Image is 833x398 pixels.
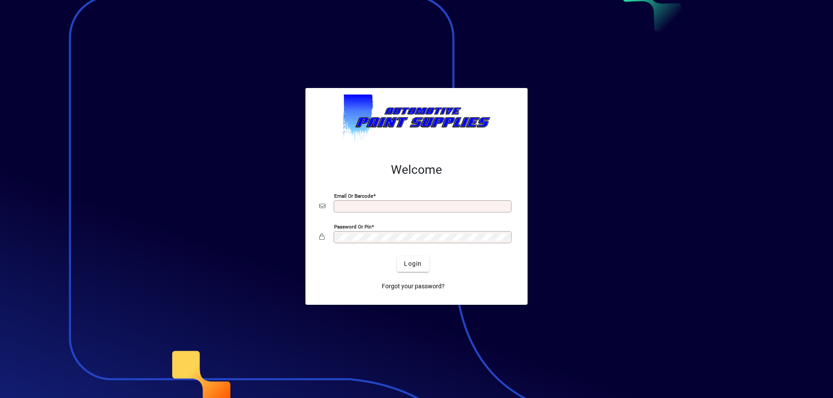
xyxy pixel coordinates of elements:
[319,163,514,177] h2: Welcome
[378,279,448,294] a: Forgot your password?
[334,223,371,229] mat-label: Password or Pin
[397,256,429,272] button: Login
[404,259,422,268] span: Login
[382,282,445,291] span: Forgot your password?
[334,192,373,199] mat-label: Email or Barcode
